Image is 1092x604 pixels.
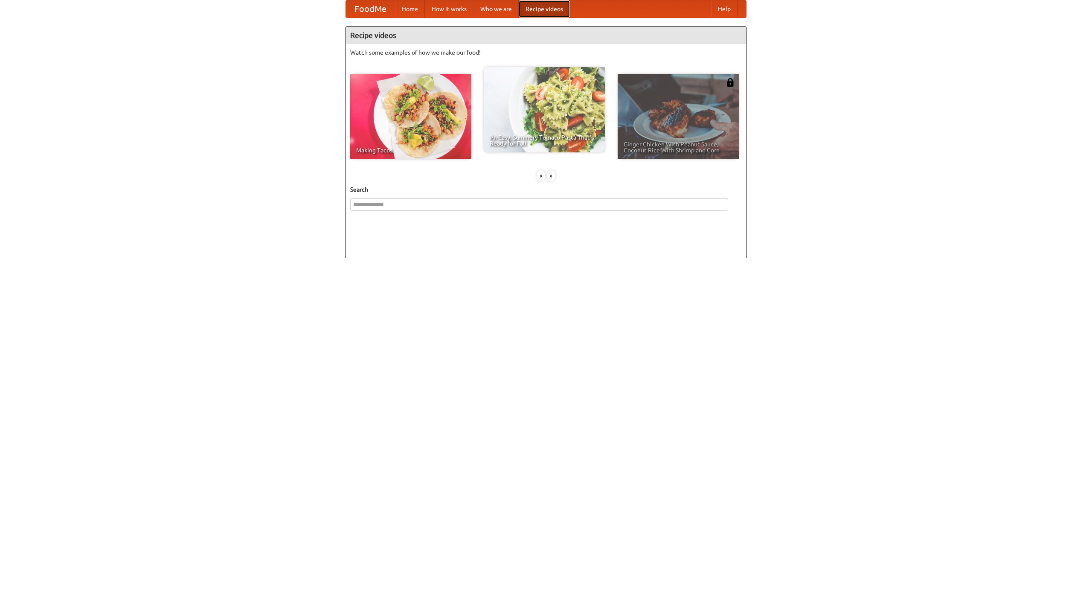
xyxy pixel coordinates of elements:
div: « [537,170,545,181]
div: » [547,170,555,181]
a: FoodMe [346,0,395,18]
span: Making Tacos [356,147,465,153]
h4: Recipe videos [346,27,746,44]
img: 483408.png [726,78,735,87]
a: Home [395,0,425,18]
a: Help [711,0,738,18]
a: How it works [425,0,473,18]
h5: Search [350,185,742,194]
p: Watch some examples of how we make our food! [350,48,742,57]
a: Recipe videos [519,0,570,18]
a: Making Tacos [350,74,471,159]
a: Who we are [473,0,519,18]
span: An Easy, Summery Tomato Pasta That's Ready for Fall [490,134,599,146]
a: An Easy, Summery Tomato Pasta That's Ready for Fall [484,67,605,152]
